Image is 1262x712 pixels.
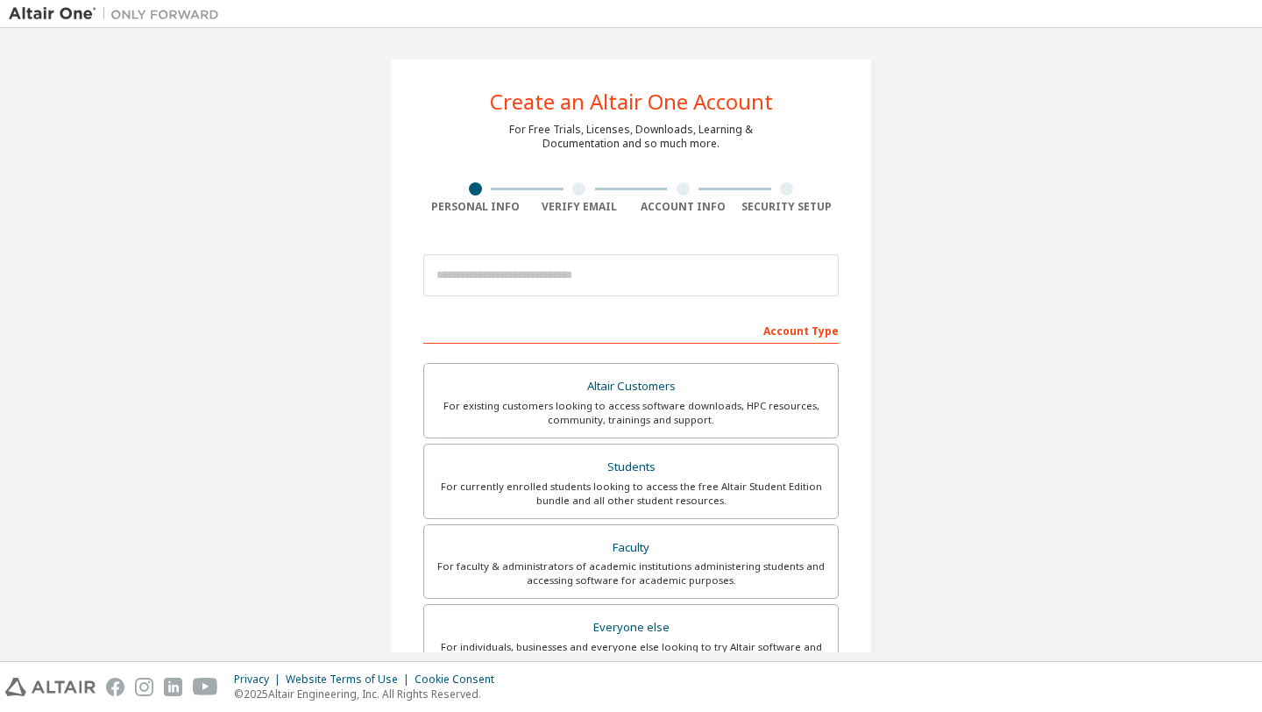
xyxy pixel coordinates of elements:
[490,91,773,112] div: Create an Altair One Account
[234,687,505,701] p: © 2025 Altair Engineering, Inc. All Rights Reserved.
[631,200,735,214] div: Account Info
[435,559,827,587] div: For faculty & administrators of academic institutions administering students and accessing softwa...
[234,673,286,687] div: Privacy
[435,640,827,668] div: For individuals, businesses and everyone else looking to try Altair software and explore our prod...
[106,678,124,696] img: facebook.svg
[286,673,415,687] div: Website Terms of Use
[509,123,753,151] div: For Free Trials, Licenses, Downloads, Learning & Documentation and so much more.
[435,399,827,427] div: For existing customers looking to access software downloads, HPC resources, community, trainings ...
[735,200,840,214] div: Security Setup
[423,200,528,214] div: Personal Info
[528,200,632,214] div: Verify Email
[135,678,153,696] img: instagram.svg
[423,316,839,344] div: Account Type
[5,678,96,696] img: altair_logo.svg
[435,374,827,399] div: Altair Customers
[193,678,218,696] img: youtube.svg
[164,678,182,696] img: linkedin.svg
[435,536,827,560] div: Faculty
[435,480,827,508] div: For currently enrolled students looking to access the free Altair Student Edition bundle and all ...
[435,616,827,640] div: Everyone else
[435,455,827,480] div: Students
[415,673,505,687] div: Cookie Consent
[9,5,228,23] img: Altair One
